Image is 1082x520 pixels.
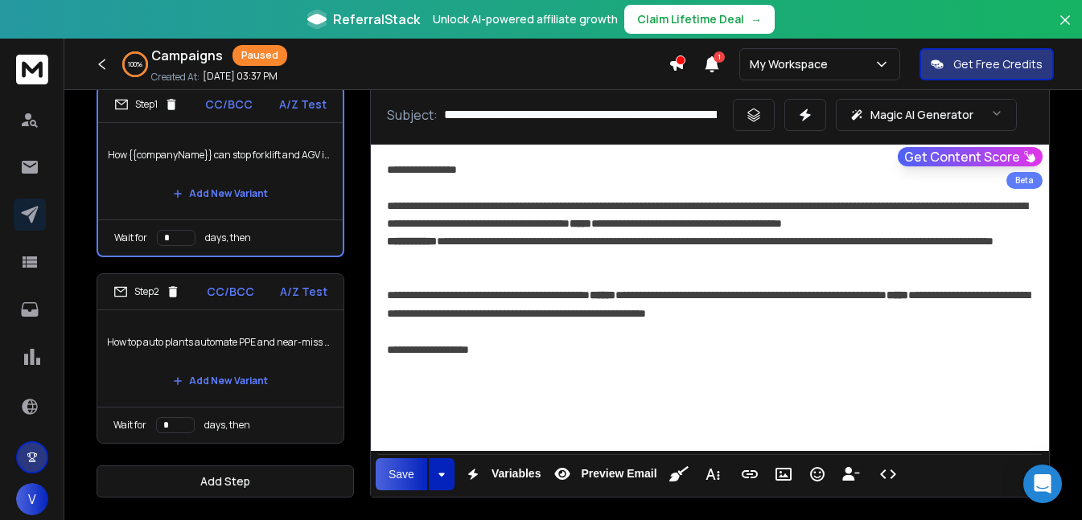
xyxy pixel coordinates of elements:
[734,458,765,490] button: Insert Link (Ctrl+K)
[205,96,253,113] p: CC/BCC
[578,467,660,481] span: Preview Email
[97,85,344,257] li: Step1CC/BCCA/Z TestHow {{companyName}} can stop forklift and AGV incidents before they happenAdd ...
[1023,465,1062,503] div: Open Intercom Messenger
[108,133,333,178] p: How {{companyName}} can stop forklift and AGV incidents before they happen
[768,458,799,490] button: Insert Image (Ctrl+P)
[873,458,903,490] button: Code View
[624,5,775,34] button: Claim Lifetime Deal→
[697,458,728,490] button: More Text
[114,231,147,244] p: Wait for
[870,107,973,123] p: Magic AI Generator
[919,48,1054,80] button: Get Free Credits
[433,11,618,27] p: Unlock AI-powered affiliate growth
[836,99,1017,131] button: Magic AI Generator
[114,97,179,112] div: Step 1
[333,10,420,29] span: ReferralStack
[488,467,545,481] span: Variables
[458,458,545,490] button: Variables
[802,458,833,490] button: Emoticons
[160,178,281,210] button: Add New Variant
[1055,10,1076,48] button: Close banner
[280,284,327,300] p: A/Z Test
[664,458,694,490] button: Clean HTML
[279,96,327,113] p: A/Z Test
[376,458,427,490] button: Save
[16,483,48,515] button: V
[113,419,146,432] p: Wait for
[151,46,223,65] h1: Campaigns
[203,70,278,83] p: [DATE] 03:37 PM
[387,105,438,125] p: Subject:
[204,419,250,432] p: days, then
[97,273,344,444] li: Step2CC/BCCA/Z TestHow top auto plants automate PPE and near-miss detectionAdd New VariantWait fo...
[113,285,180,299] div: Step 2
[836,458,866,490] button: Insert Unsubscribe Link
[205,231,251,244] p: days, then
[898,147,1043,166] button: Get Content Score
[207,284,254,300] p: CC/BCC
[160,365,281,397] button: Add New Variant
[714,51,725,63] span: 1
[128,59,142,69] p: 100 %
[1006,172,1043,189] div: Beta
[750,56,834,72] p: My Workspace
[953,56,1043,72] p: Get Free Credits
[97,465,354,497] button: Add Step
[547,458,660,490] button: Preview Email
[751,11,762,27] span: →
[107,320,334,365] p: How top auto plants automate PPE and near-miss detection
[232,45,287,66] div: Paused
[151,71,200,84] p: Created At:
